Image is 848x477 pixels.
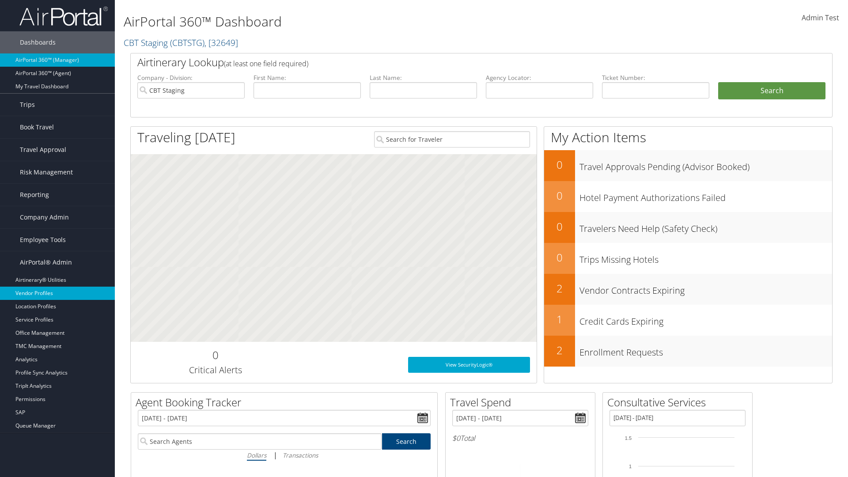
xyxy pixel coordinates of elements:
[124,12,601,31] h1: AirPortal 360™ Dashboard
[579,218,832,235] h3: Travelers Need Help (Safety Check)
[607,395,752,410] h2: Consultative Services
[204,37,238,49] span: , [ 32649 ]
[579,249,832,266] h3: Trips Missing Hotels
[544,128,832,147] h1: My Action Items
[20,139,66,161] span: Travel Approval
[137,73,245,82] label: Company - Division:
[136,395,437,410] h2: Agent Booking Tracker
[170,37,204,49] span: ( CBTSTG )
[629,464,632,469] tspan: 1
[20,31,56,53] span: Dashboards
[544,219,575,234] h2: 0
[124,37,238,49] a: CBT Staging
[247,451,266,459] i: Dollars
[802,13,839,23] span: Admin Test
[137,364,293,376] h3: Critical Alerts
[544,188,575,203] h2: 0
[602,73,709,82] label: Ticket Number:
[452,433,460,443] span: $0
[544,157,575,172] h2: 0
[20,116,54,138] span: Book Travel
[486,73,593,82] label: Agency Locator:
[19,6,108,26] img: airportal-logo.png
[374,131,530,148] input: Search for Traveler
[452,433,588,443] h6: Total
[20,251,72,273] span: AirPortal® Admin
[137,55,767,70] h2: Airtinerary Lookup
[138,433,382,450] input: Search Agents
[20,206,69,228] span: Company Admin
[544,305,832,336] a: 1Credit Cards Expiring
[138,450,431,461] div: |
[20,94,35,116] span: Trips
[137,348,293,363] h2: 0
[20,184,49,206] span: Reporting
[802,4,839,32] a: Admin Test
[544,274,832,305] a: 2Vendor Contracts Expiring
[718,82,825,100] button: Search
[579,311,832,328] h3: Credit Cards Expiring
[544,281,575,296] h2: 2
[544,343,575,358] h2: 2
[137,128,235,147] h1: Traveling [DATE]
[544,312,575,327] h2: 1
[370,73,477,82] label: Last Name:
[224,59,308,68] span: (at least one field required)
[544,336,832,367] a: 2Enrollment Requests
[579,156,832,173] h3: Travel Approvals Pending (Advisor Booked)
[544,243,832,274] a: 0Trips Missing Hotels
[579,280,832,297] h3: Vendor Contracts Expiring
[544,212,832,243] a: 0Travelers Need Help (Safety Check)
[544,150,832,181] a: 0Travel Approvals Pending (Advisor Booked)
[283,451,318,459] i: Transactions
[625,435,632,441] tspan: 1.5
[20,161,73,183] span: Risk Management
[544,181,832,212] a: 0Hotel Payment Authorizations Failed
[579,187,832,204] h3: Hotel Payment Authorizations Failed
[382,433,431,450] a: Search
[579,342,832,359] h3: Enrollment Requests
[544,250,575,265] h2: 0
[254,73,361,82] label: First Name:
[450,395,595,410] h2: Travel Spend
[20,229,66,251] span: Employee Tools
[408,357,530,373] a: View SecurityLogic®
